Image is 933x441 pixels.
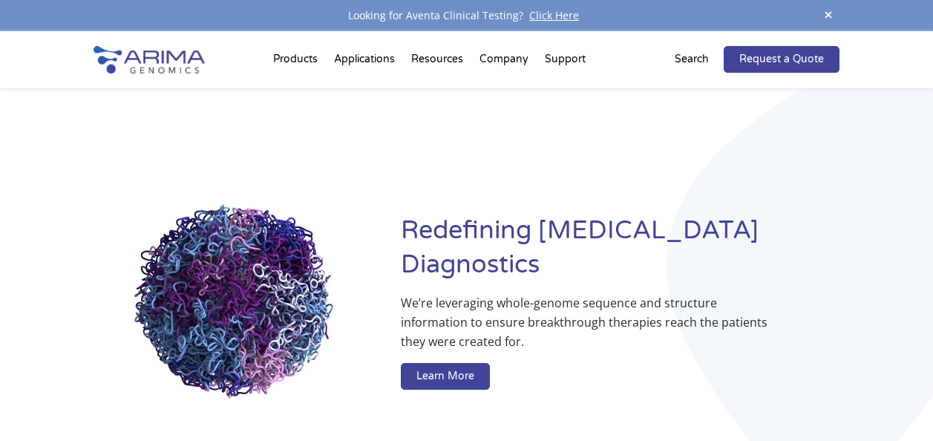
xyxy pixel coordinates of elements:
[401,363,490,390] a: Learn More
[401,214,839,293] h1: Redefining [MEDICAL_DATA] Diagnostics
[401,293,780,363] p: We’re leveraging whole-genome sequence and structure information to ensure breakthrough therapies...
[94,6,840,25] div: Looking for Aventa Clinical Testing?
[675,50,709,69] p: Search
[94,46,205,73] img: Arima-Genomics-logo
[523,8,585,22] a: Click Here
[724,46,839,73] a: Request a Quote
